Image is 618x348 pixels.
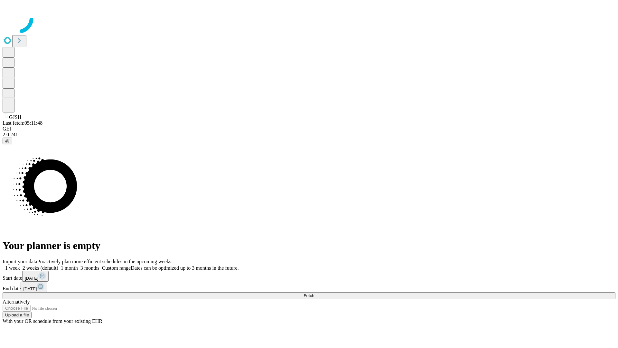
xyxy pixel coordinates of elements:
[3,271,615,282] div: Start date
[3,138,12,144] button: @
[3,126,615,132] div: GEI
[131,265,239,271] span: Dates can be optimized up to 3 months in the future.
[37,259,173,264] span: Proactively plan more efficient schedules in the upcoming weeks.
[3,299,30,304] span: Alternatively
[304,293,314,298] span: Fetch
[5,265,20,271] span: 1 week
[21,282,47,292] button: [DATE]
[22,271,49,282] button: [DATE]
[9,114,21,120] span: GJSH
[3,318,102,324] span: With your OR schedule from your existing EHR
[102,265,131,271] span: Custom range
[3,240,615,252] h1: Your planner is empty
[3,120,42,126] span: Last fetch: 05:11:48
[3,312,32,318] button: Upload a file
[80,265,99,271] span: 3 months
[25,276,38,281] span: [DATE]
[5,139,10,143] span: @
[23,286,37,291] span: [DATE]
[61,265,78,271] span: 1 month
[3,259,37,264] span: Import your data
[23,265,58,271] span: 2 weeks (default)
[3,132,615,138] div: 2.0.241
[3,292,615,299] button: Fetch
[3,282,615,292] div: End date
